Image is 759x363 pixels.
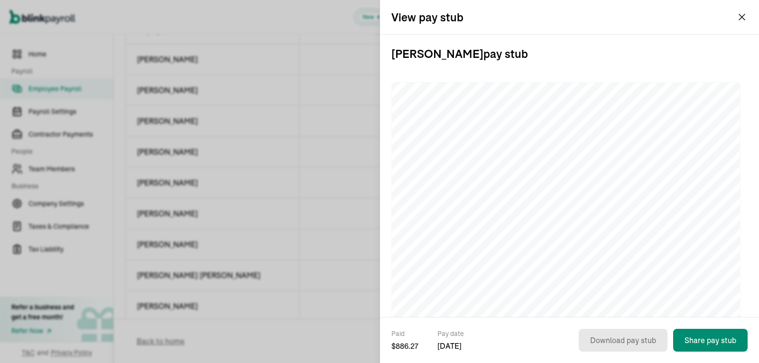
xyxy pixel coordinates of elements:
button: Download pay stub [579,329,667,352]
h3: [PERSON_NAME] pay stub [391,35,748,73]
span: $ 886.27 [391,340,418,352]
h2: View pay stub [391,9,463,25]
span: [DATE] [437,340,464,352]
span: Pay date [437,329,464,338]
button: Share pay stub [673,329,748,352]
span: Paid [391,329,418,338]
